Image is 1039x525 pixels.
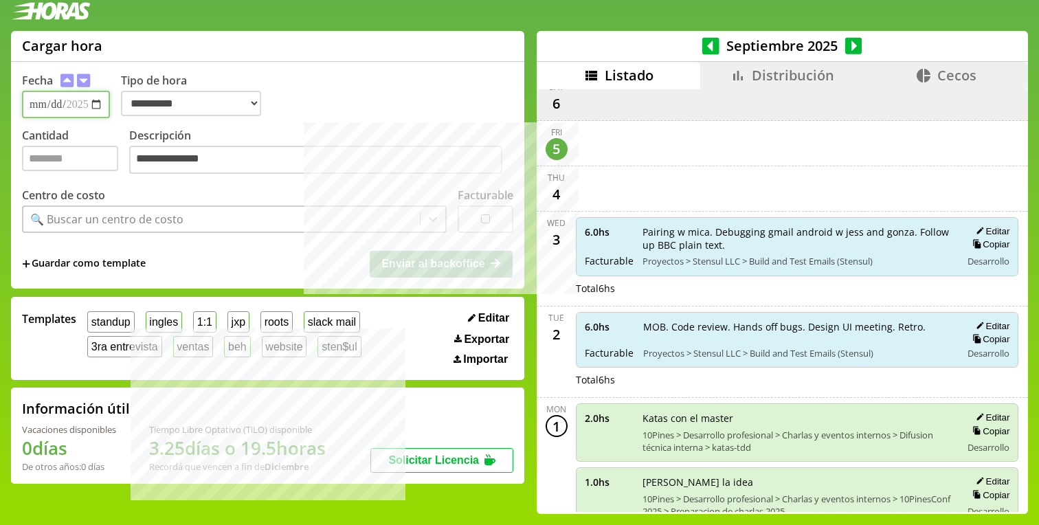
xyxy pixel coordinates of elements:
[30,212,183,227] div: 🔍 Buscar un centro de costo
[972,320,1009,332] button: Editar
[173,336,214,357] button: ventas
[585,346,634,359] span: Facturable
[643,320,952,333] span: MOB. Code review. Hands off bugs. Design UI meeting. Retro.
[576,282,1019,295] div: Total 6 hs
[224,336,250,357] button: beh
[317,336,361,357] button: sten$ul
[22,256,30,271] span: +
[972,412,1009,423] button: Editar
[450,333,513,346] button: Exportar
[968,347,1009,359] span: Desarrollo
[458,188,513,203] label: Facturable
[546,138,568,160] div: 5
[585,476,633,489] span: 1.0 hs
[548,172,565,183] div: Thu
[968,255,1009,267] span: Desarrollo
[22,311,76,326] span: Templates
[22,36,102,55] h1: Cargar hora
[129,146,502,175] textarea: Descripción
[643,347,952,359] span: Proyectos > Stensul LLC > Build and Test Emails (Stensul)
[304,311,360,333] button: slack mail
[260,311,293,333] button: roots
[22,73,53,88] label: Fecha
[585,225,633,238] span: 6.0 hs
[121,91,261,116] select: Tipo de hora
[478,312,509,324] span: Editar
[87,336,162,357] button: 3ra entrevista
[546,229,568,251] div: 3
[193,311,216,333] button: 1:1
[546,183,568,205] div: 4
[463,353,508,366] span: Importar
[11,2,91,20] img: logotipo
[22,460,116,473] div: De otros años: 0 días
[643,429,952,454] span: 10Pines > Desarrollo profesional > Charlas y eventos internos > Difusion técnica interna > katas-tdd
[388,454,479,466] span: Solicitar Licencia
[937,66,976,85] span: Cecos
[643,493,952,517] span: 10Pines > Desarrollo profesional > Charlas y eventos internos > 10PinesConf 2025 > Preparacion de...
[464,333,509,346] span: Exportar
[22,423,116,436] div: Vacaciones disponibles
[22,256,146,271] span: +Guardar como template
[968,441,1009,454] span: Desarrollo
[605,66,653,85] span: Listado
[22,146,118,171] input: Cantidad
[537,89,1028,512] div: scrollable content
[464,311,513,325] button: Editar
[265,460,309,473] b: Diciembre
[129,128,513,178] label: Descripción
[752,66,834,85] span: Distribución
[643,225,952,252] span: Pairing w mica. Debugging gmail android w jess and gonza. Follow up BBC plain text.
[87,311,135,333] button: standup
[585,412,633,425] span: 2.0 hs
[22,436,116,460] h1: 0 días
[968,489,1009,501] button: Copiar
[551,126,562,138] div: Fri
[972,476,1009,487] button: Editar
[149,460,326,473] div: Recordá que vencen a fin de
[149,423,326,436] div: Tiempo Libre Optativo (TiLO) disponible
[548,312,564,324] div: Tue
[546,324,568,346] div: 2
[643,476,952,489] span: [PERSON_NAME] la idea
[370,448,513,473] button: Solicitar Licencia
[968,425,1009,437] button: Copiar
[149,436,326,460] h1: 3.25 días o 19.5 horas
[227,311,249,333] button: jxp
[22,399,130,418] h2: Información útil
[719,36,845,55] span: Septiembre 2025
[585,254,633,267] span: Facturable
[22,188,105,203] label: Centro de costo
[576,373,1019,386] div: Total 6 hs
[968,333,1009,345] button: Copiar
[972,225,1009,237] button: Editar
[146,311,182,333] button: ingles
[968,238,1009,250] button: Copiar
[968,505,1009,517] span: Desarrollo
[546,403,566,415] div: Mon
[262,336,307,357] button: website
[643,412,952,425] span: Katas con el master
[547,217,566,229] div: Wed
[546,93,568,115] div: 6
[585,320,634,333] span: 6.0 hs
[121,73,272,118] label: Tipo de hora
[546,415,568,437] div: 1
[643,255,952,267] span: Proyectos > Stensul LLC > Build and Test Emails (Stensul)
[22,128,129,178] label: Cantidad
